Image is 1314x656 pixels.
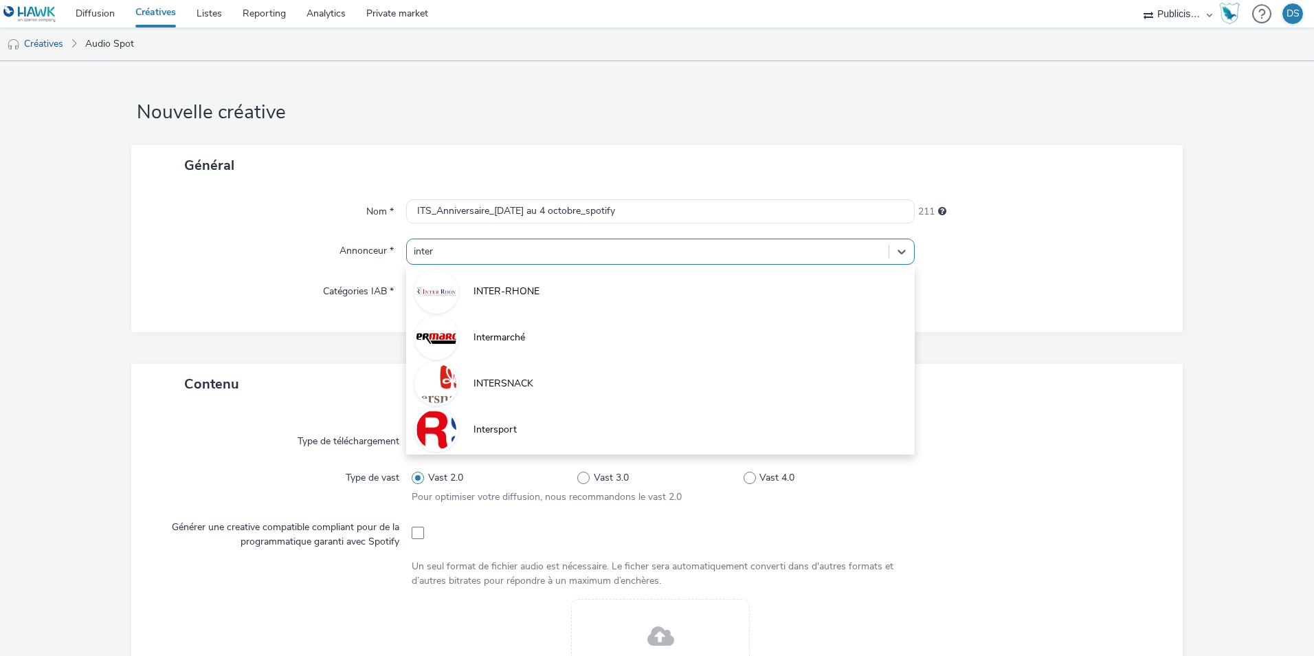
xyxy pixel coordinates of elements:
[416,410,456,450] img: Intersport
[474,423,517,437] span: Intersport
[1287,3,1300,24] div: DS
[184,375,239,393] span: Contenu
[184,156,234,175] span: Général
[938,205,946,219] div: 255 caractères maximum
[412,560,909,588] div: Un seul format de fichier audio est nécessaire. Le ficher sera automatiquement converti dans d'au...
[416,272,456,311] img: INTER-RHONE
[340,466,405,485] label: Type de vast
[594,471,629,485] span: Vast 3.0
[361,199,399,219] label: Nom *
[412,490,682,503] span: Pour optimiser votre diffusion, nous recommandons le vast 2.0
[334,239,399,258] label: Annonceur *
[918,205,935,219] span: 211
[3,6,56,23] img: undefined Logo
[292,429,405,448] label: Type de téléchargement
[416,318,456,358] img: Intermarché
[1219,3,1240,25] img: Hawk Academy
[416,364,456,404] img: INTERSNACK
[78,28,141,61] a: Audio Spot
[7,38,21,52] img: audio
[1219,3,1245,25] a: Hawk Academy
[474,285,539,298] span: INTER-RHONE
[428,471,463,485] span: Vast 2.0
[406,199,915,223] input: Nom
[474,331,525,345] span: Intermarché
[759,471,794,485] span: Vast 4.0
[131,100,1183,126] h1: Nouvelle créative
[156,515,405,549] label: Générer une creative compatible compliant pour de la programmatique garanti avec Spotify
[318,279,399,298] label: Catégories IAB *
[474,377,533,391] span: INTERSNACK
